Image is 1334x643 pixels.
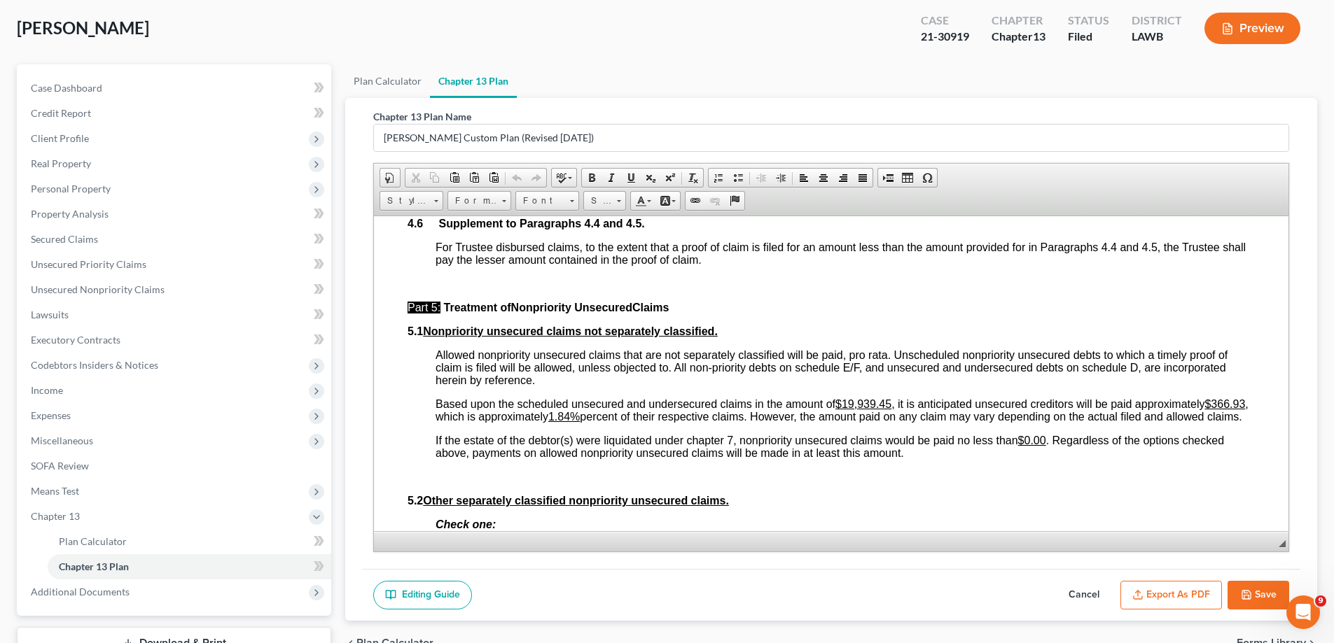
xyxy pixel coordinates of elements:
span: [PERSON_NAME] [17,17,149,38]
span: Font [516,192,565,210]
a: Center [814,169,833,187]
span: 13 [1033,29,1045,43]
label: Chapter 13 Plan Name [373,109,471,124]
a: Insert/Remove Bulleted List [728,169,748,187]
a: Align Right [833,169,853,187]
span: Secured Claims [31,233,98,245]
a: Anchor [725,192,744,210]
div: Filed [1068,29,1109,45]
span: Unsecured Nonpriority Claims [31,283,165,295]
a: Undo [507,169,527,187]
div: Chapter [992,13,1045,29]
button: Save [1228,581,1289,610]
span: 9 [1315,595,1326,607]
span: Client Profile [31,132,89,144]
span: Personal Property [31,183,111,195]
a: Plan Calculator [345,64,430,98]
a: Background Color [655,192,680,210]
a: Text Color [631,192,655,210]
span: SOFA Review [31,460,89,472]
a: Remove Format [683,169,703,187]
span: Additional Documents [31,586,130,598]
span: Executory Contracts [31,334,120,346]
a: Case Dashboard [20,76,331,101]
input: Enter name... [374,125,1288,151]
span: 5.2 [34,278,355,290]
button: Cancel [1053,581,1115,610]
span: Expenses [31,409,71,421]
a: Secured Claims [20,227,331,252]
a: Size [583,191,626,211]
u: Other separately classified nonpriority unsecured claims. [49,278,355,290]
a: Increase Indent [771,169,791,187]
a: Lawsuits [20,302,331,327]
a: Credit Report [20,101,331,126]
a: Font [515,191,579,211]
a: Cut [405,169,425,187]
span: Means Test [31,485,79,497]
iframe: Intercom live chat [1286,595,1320,629]
span: Unsecured Priority Claims [31,258,146,270]
span: Styles [380,192,429,210]
a: Executory Contracts [20,327,331,353]
a: Property Analysis [20,202,331,227]
div: Chapter [992,29,1045,45]
span: Miscellaneous [31,434,93,446]
a: Format [447,191,511,211]
a: SOFA Review [20,453,331,479]
u: $0.00 [644,218,672,230]
a: Insert Special Character [917,169,937,187]
a: Table [898,169,917,187]
a: Paste from Word [484,169,503,187]
div: Status [1068,13,1109,29]
div: 21-30919 [921,29,969,45]
span: Codebtors Insiders & Notices [31,359,158,371]
a: Editing Guide [373,581,472,610]
button: Export as PDF [1120,581,1222,610]
span: Income [31,384,63,396]
span: Size [584,192,612,210]
a: Subscript [641,169,660,187]
a: Paste [445,169,464,187]
span: Case Dashboard [31,82,102,94]
iframe: Rich Text Editor, document-ckeditor [374,216,1288,531]
span: Check one: [62,302,122,314]
a: Underline [621,169,641,187]
a: Insert Page Break for Printing [878,169,898,187]
a: Bold [582,169,602,187]
span: Resize [1279,540,1286,547]
a: Plan Calculator [48,529,331,554]
a: Link [686,192,705,210]
a: Chapter 13 Plan [430,64,517,98]
div: District [1132,13,1182,29]
a: Spell Checker [552,169,576,187]
span: Real Property [31,157,91,169]
a: Unlink [705,192,725,210]
button: Preview [1204,13,1300,44]
a: Document Properties [380,169,400,187]
a: Insert/Remove Numbered List [709,169,728,187]
div: Case [921,13,969,29]
span: Credit Report [31,107,91,119]
a: Styles [380,191,443,211]
span: Chapter 13 [31,510,80,522]
span: Lawsuits [31,309,69,320]
span: Format [448,192,497,210]
a: Justify [853,169,873,187]
a: Copy [425,169,445,187]
a: Paste as plain text [464,169,484,187]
